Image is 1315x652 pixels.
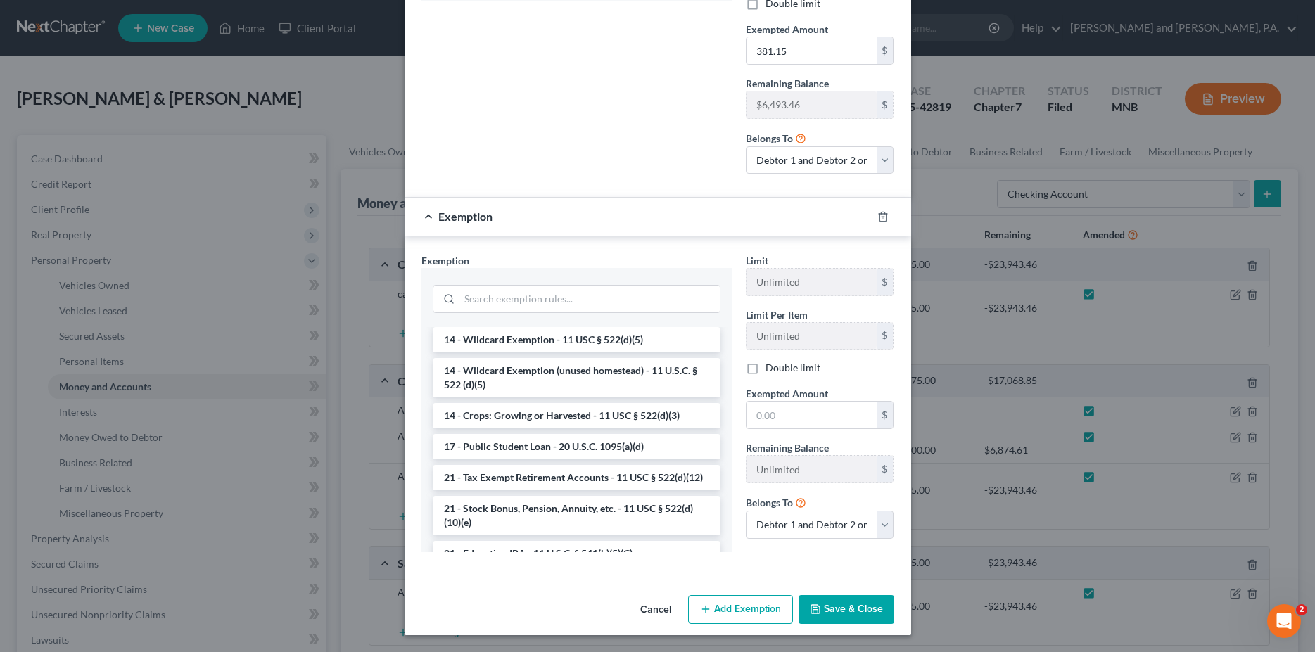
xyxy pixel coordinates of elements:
li: 14 - Crops: Growing or Harvested - 11 USC § 522(d)(3) [433,403,720,428]
button: Add Exemption [688,595,793,625]
span: Exemption [438,210,493,223]
li: 21 - Education IRA - 11 U.S.C. § 541(b)(5)(C) [433,541,720,566]
input: 0.00 [747,37,877,64]
div: $ [877,91,894,118]
label: Limit Per Item [746,307,808,322]
div: $ [877,402,894,428]
div: $ [877,37,894,64]
button: Save & Close [799,595,894,625]
button: Cancel [629,596,682,625]
div: $ [877,269,894,295]
li: 17 - Public Student Loan - 20 U.S.C. 1095(a)(d) [433,434,720,459]
input: 0.00 [747,402,877,428]
span: Exempted Amount [746,388,828,399]
input: -- [747,323,877,350]
span: Limit [746,255,768,267]
li: 14 - Wildcard Exemption (unused homestead) - 11 U.S.C. § 522 (d)(5) [433,358,720,397]
div: $ [877,456,894,482]
label: Double limit [766,361,820,375]
input: -- [747,456,877,482]
span: Exemption [421,255,469,267]
span: Belongs To [746,132,793,144]
span: Belongs To [746,497,793,509]
div: $ [877,323,894,350]
span: 2 [1296,604,1307,615]
li: 21 - Tax Exempt Retirement Accounts - 11 USC § 522(d)(12) [433,465,720,490]
input: Search exemption rules... [459,286,720,312]
label: Remaining Balance [746,76,829,91]
input: -- [747,269,877,295]
span: Exempted Amount [746,23,828,35]
input: -- [747,91,877,118]
li: 14 - Wildcard Exemption - 11 USC § 522(d)(5) [433,327,720,352]
iframe: Intercom live chat [1267,604,1301,638]
li: 21 - Stock Bonus, Pension, Annuity, etc. - 11 USC § 522(d)(10)(e) [433,496,720,535]
label: Remaining Balance [746,440,829,455]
